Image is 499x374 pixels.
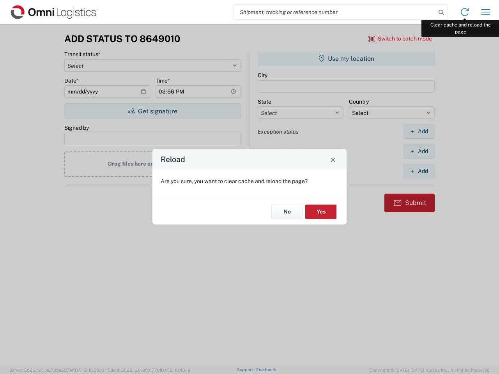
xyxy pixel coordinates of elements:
button: Close [327,154,338,165]
input: Shipment, tracking or reference number [234,5,436,19]
h4: Reload [161,154,185,165]
button: Yes [305,205,336,219]
button: No [271,205,303,219]
p: Are you sure, you want to clear cache and reload the page? [161,178,338,185]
